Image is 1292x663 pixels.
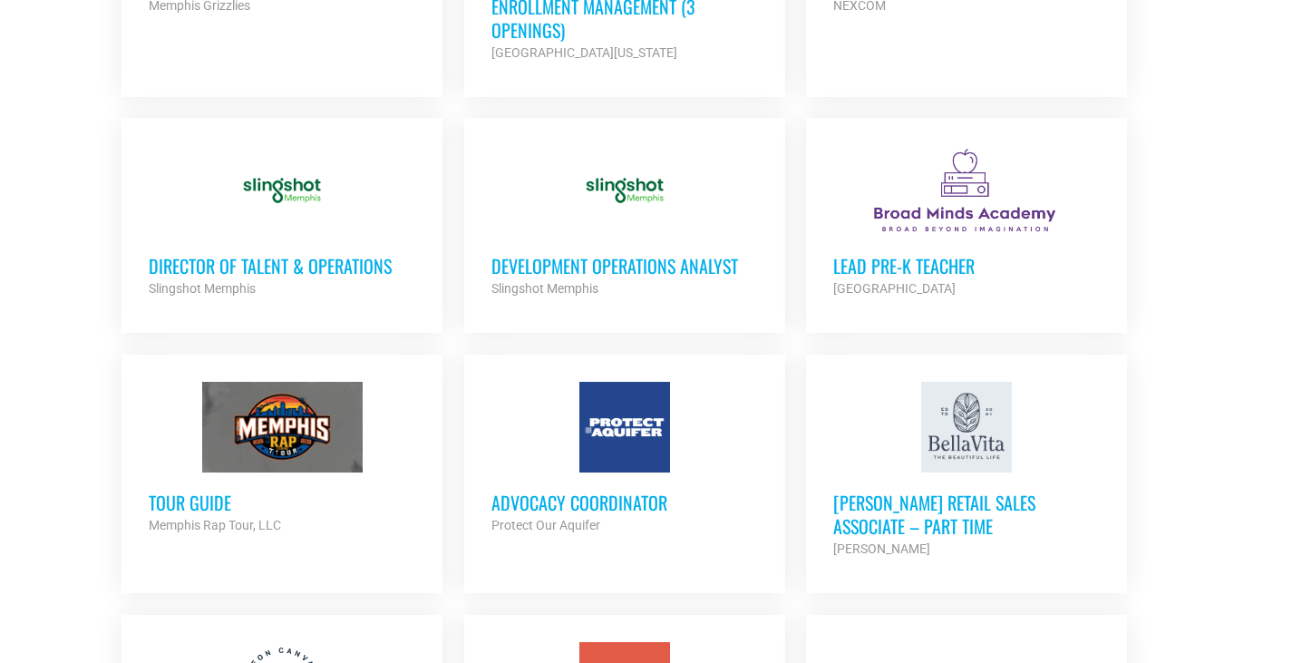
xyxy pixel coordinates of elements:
[149,491,415,514] h3: Tour Guide
[806,355,1127,587] a: [PERSON_NAME] Retail Sales Associate – Part Time [PERSON_NAME]
[121,118,442,327] a: Director of Talent & Operations Slingshot Memphis
[149,281,256,296] strong: Slingshot Memphis
[149,518,281,532] strong: Memphis Rap Tour, LLC
[149,254,415,278] h3: Director of Talent & Operations
[833,281,956,296] strong: [GEOGRAPHIC_DATA]
[491,45,677,60] strong: [GEOGRAPHIC_DATA][US_STATE]
[491,518,600,532] strong: Protect Our Aquifer
[491,254,758,278] h3: Development Operations Analyst
[833,254,1100,278] h3: Lead Pre-K Teacher
[491,281,598,296] strong: Slingshot Memphis
[121,355,442,563] a: Tour Guide Memphis Rap Tour, LLC
[806,118,1127,327] a: Lead Pre-K Teacher [GEOGRAPHIC_DATA]
[833,491,1100,538] h3: [PERSON_NAME] Retail Sales Associate – Part Time
[464,355,785,563] a: Advocacy Coordinator Protect Our Aquifer
[491,491,758,514] h3: Advocacy Coordinator
[464,118,785,327] a: Development Operations Analyst Slingshot Memphis
[833,541,930,556] strong: [PERSON_NAME]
